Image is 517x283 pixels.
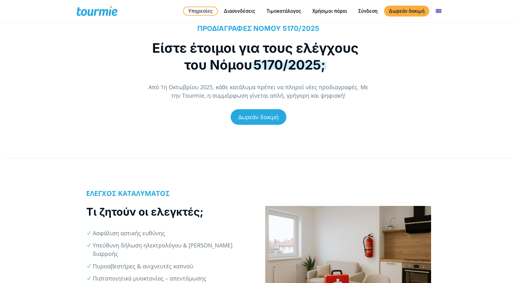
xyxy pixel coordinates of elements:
a: Υπηρεσίες [183,7,218,16]
span: 5170/2025; [252,57,327,73]
h2: Τι ζητούν οι ελεγκτές; [86,204,252,219]
li: Ασφάλιση αστικής ευθύνης [93,229,252,237]
li: Πυροσβεστήρες & ανιχνευτές καπνού [93,262,252,271]
span: ΠΡΟΔΙΑΓΡΑΦΕΣ ΝΟΜΟΥ 5170/2025 [197,24,319,32]
a: Τιμοκατάλογος [262,7,306,15]
a: Σύνδεση [354,7,382,15]
a: Χρήσιμοι πόροι [308,7,352,15]
a: Αλλαγή σε [431,7,446,15]
b: ΕΛΕΓΧΟΣ ΚΑΤΑΛΥΜΑΤΟΣ [86,188,170,198]
a: Διασυνδέσεις [219,7,260,15]
p: Από 1η Οκτωβρίου 2025, κάθε κατάλυμα πρέπει να πληροί νέες προδιαγραφές. Με την Tourmie, η συμμόρ... [146,83,371,100]
li: Υπεύθυνη δήλωση ηλεκτρολόγου & [PERSON_NAME] διαρροής [93,241,252,258]
h1: Είστε έτοιμοι για τους ελέγχους του Νόμου [146,40,365,73]
a: Δωρεάν δοκιμή [231,109,286,125]
a: Δωρεάν δοκιμή [384,6,429,17]
li: Πιστοποιητικό μυοκτονίας – απεντόμωσης [93,274,252,283]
